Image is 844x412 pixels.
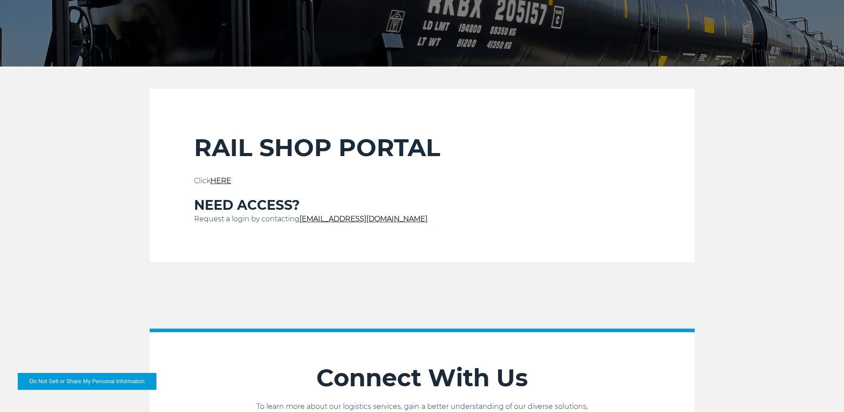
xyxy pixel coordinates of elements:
[194,197,650,214] h3: NEED ACCESS?
[800,369,844,412] iframe: Chat Widget
[194,214,650,224] p: Request a login by contacting
[194,133,650,162] h2: RAIL SHOP PORTAL
[210,177,231,185] a: HERE
[194,176,650,186] p: Click
[18,373,156,390] button: Do Not Sell or Share My Personal Information
[299,215,428,223] a: [EMAIL_ADDRESS][DOMAIN_NAME]
[150,363,695,392] h2: Connect With Us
